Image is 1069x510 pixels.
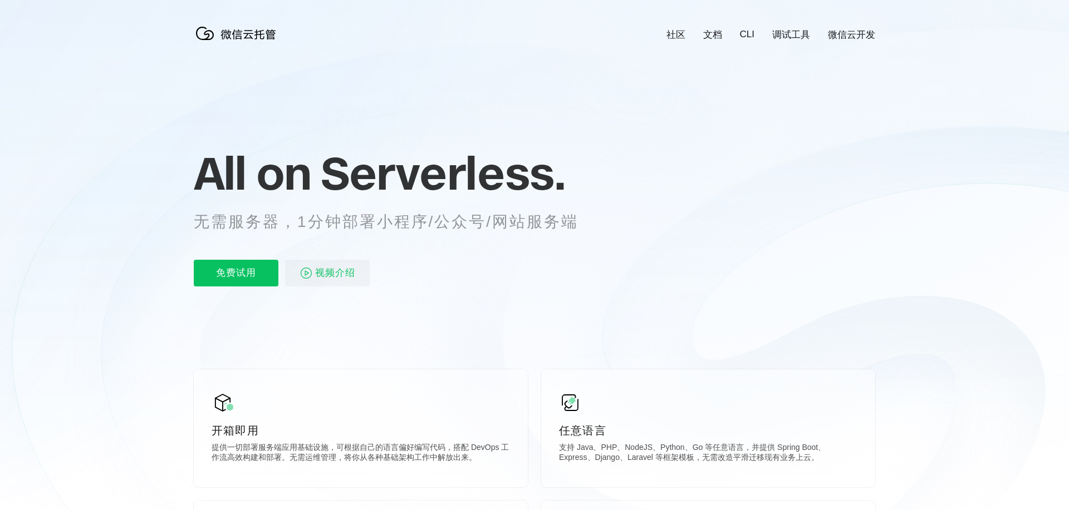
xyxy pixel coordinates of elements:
a: CLI [740,29,754,40]
img: video_play.svg [300,266,313,280]
a: 社区 [666,28,685,41]
img: 微信云托管 [194,22,283,44]
span: All on [194,145,310,201]
p: 支持 Java、PHP、NodeJS、Python、Go 等任意语言，并提供 Spring Boot、Express、Django、Laravel 等框架模板，无需改造平滑迁移现有业务上云。 [559,443,857,465]
a: 文档 [703,28,722,41]
a: 微信云开发 [828,28,875,41]
span: 视频介绍 [315,260,355,286]
p: 无需服务器，1分钟部署小程序/公众号/网站服务端 [194,211,599,233]
p: 提供一切部署服务端应用基础设施，可根据自己的语言偏好编写代码，搭配 DevOps 工作流高效构建和部署。无需运维管理，将你从各种基础架构工作中解放出来。 [212,443,510,465]
a: 调试工具 [772,28,810,41]
span: Serverless. [321,145,565,201]
p: 开箱即用 [212,423,510,438]
a: 微信云托管 [194,37,283,46]
p: 免费试用 [194,260,278,286]
p: 任意语言 [559,423,857,438]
